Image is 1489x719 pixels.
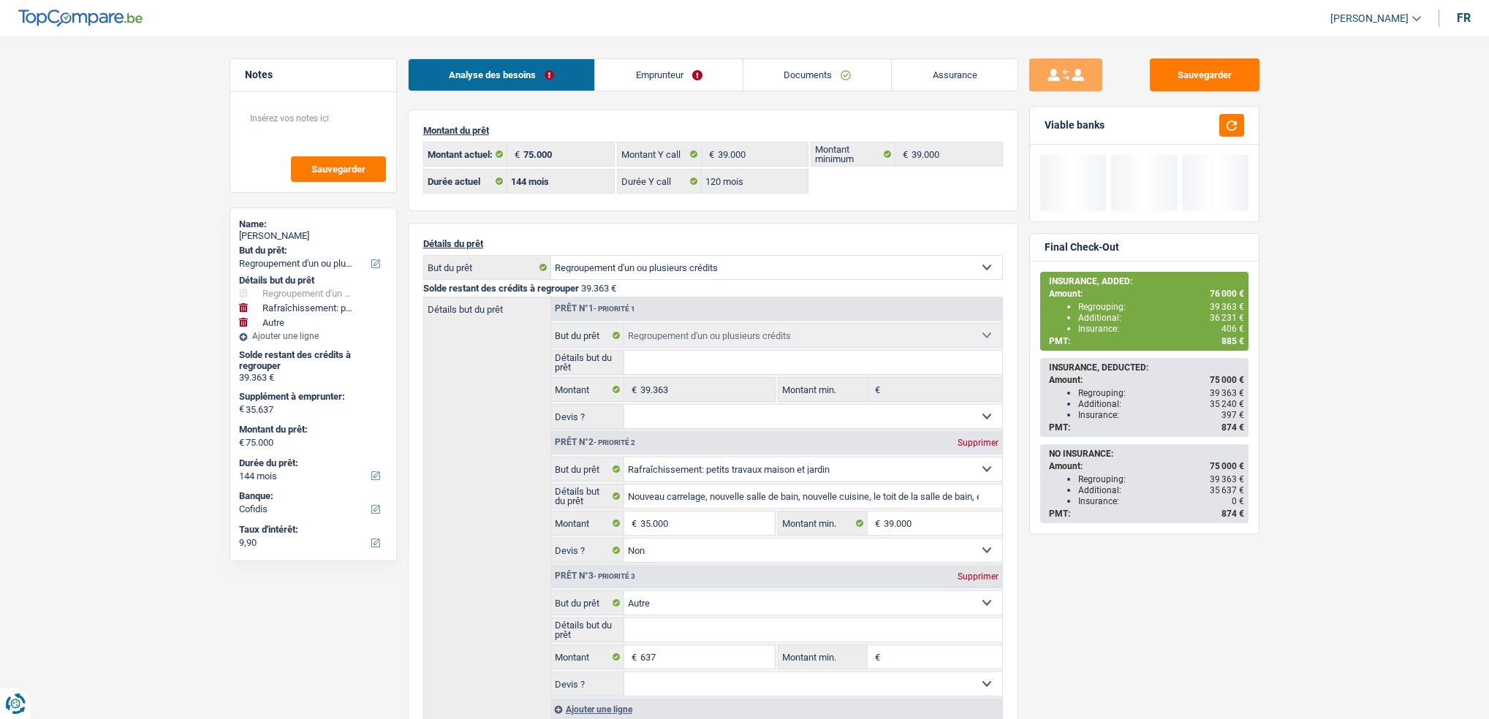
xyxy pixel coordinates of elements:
span: 35 637 € [1210,485,1244,495]
span: 75 000 € [1210,461,1244,471]
a: Documents [743,59,892,91]
span: € [868,378,884,401]
span: 76 000 € [1210,289,1244,299]
div: Final Check-Out [1045,241,1119,254]
label: Montant [551,511,625,535]
label: Détails but du prêt [551,484,625,508]
div: Additional: [1078,485,1244,495]
span: € [868,645,884,669]
label: Montant du prêt: [239,424,384,435]
div: Name: [239,218,387,230]
div: Additional: [1078,313,1244,323]
span: € [624,645,640,669]
label: Montant min. [778,378,868,401]
span: 35 240 € [1210,399,1244,409]
div: Additional: [1078,399,1244,409]
label: Détails but du prêt [424,297,550,314]
span: [PERSON_NAME] [1330,12,1409,25]
label: Montant [551,378,625,401]
label: Montant min. [778,511,868,535]
label: Banque: [239,490,384,502]
div: Solde restant des crédits à regrouper [239,349,387,372]
span: 874 € [1221,422,1244,433]
a: [PERSON_NAME] [1319,7,1421,31]
div: NO INSURANCE: [1049,449,1244,459]
div: [PERSON_NAME] [239,230,387,242]
button: Sauvegarder [291,156,386,182]
label: Taux d'intérêt: [239,524,384,536]
span: 397 € [1221,410,1244,420]
span: 406 € [1221,324,1244,334]
h5: Notes [245,69,382,81]
div: Prêt n°2 [551,438,639,447]
a: Assurance [892,59,1018,91]
span: 0 € [1232,496,1244,506]
div: Prêt n°3 [551,571,639,581]
label: Devis ? [551,405,625,428]
div: Amount: [1049,375,1244,385]
label: But du prêt [424,256,551,279]
div: PMT: [1049,509,1244,519]
div: Amount: [1049,461,1244,471]
span: 39 363 € [1210,302,1244,312]
div: Ajouter une ligne [239,331,387,341]
span: € [624,378,640,401]
div: INSURANCE, ADDED: [1049,276,1244,286]
span: € [624,511,640,535]
label: Montant actuel: [424,142,508,166]
button: Sauvegarder [1150,58,1259,91]
label: But du prêt [551,591,625,615]
p: Montant du prêt [423,125,1003,136]
span: € [895,142,912,166]
div: Supprimer [954,572,1002,581]
span: 36 231 € [1210,313,1244,323]
p: Détails du prêt [423,238,1003,249]
span: 75 000 € [1210,375,1244,385]
div: PMT: [1049,336,1244,346]
div: Supprimer [954,438,1002,447]
span: 874 € [1221,509,1244,519]
span: € [239,437,244,449]
label: Détails but du prêt [551,618,625,642]
span: € [868,511,884,535]
label: But du prêt: [239,245,384,256]
div: 39.363 € [239,372,387,384]
div: Prêt n°1 [551,304,639,313]
a: Analyse des besoins [409,59,595,91]
label: Montant min. [778,645,868,669]
span: € [702,142,718,166]
label: Supplément à emprunter: [239,391,384,403]
span: 39.363 € [581,283,616,294]
label: Durée Y call [618,170,702,193]
div: Regrouping: [1078,302,1244,312]
span: € [239,403,244,415]
label: Montant [551,645,625,669]
span: 39 363 € [1210,474,1244,484]
span: - Priorité 1 [594,305,635,313]
div: Détails but du prêt [239,275,387,286]
div: Amount: [1049,289,1244,299]
label: Devis ? [551,539,625,562]
label: But du prêt [551,457,625,481]
span: - Priorité 3 [594,572,635,580]
div: Regrouping: [1078,474,1244,484]
div: fr [1457,11,1471,25]
div: Insurance: [1078,324,1244,334]
label: Devis ? [551,672,625,696]
div: PMT: [1049,422,1244,433]
span: Sauvegarder [311,164,365,174]
label: Détails but du prêt [551,351,625,374]
span: - Priorité 2 [594,438,635,446]
span: 39 363 € [1210,388,1244,398]
span: Solde restant des crédits à regrouper [423,283,579,294]
label: Durée actuel [424,170,508,193]
label: But du prêt [551,324,625,347]
a: Emprunteur [595,59,743,91]
label: Montant minimum [811,142,895,166]
span: € [507,142,523,166]
img: TopCompare Logo [18,9,143,27]
label: Durée du prêt: [239,457,384,469]
div: Insurance: [1078,410,1244,420]
div: INSURANCE, DEDUCTED: [1049,362,1244,373]
div: Regrouping: [1078,388,1244,398]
